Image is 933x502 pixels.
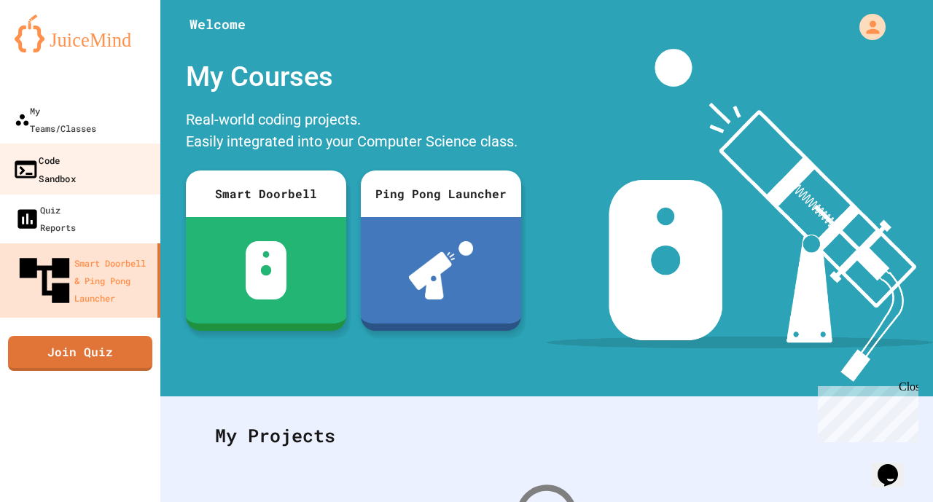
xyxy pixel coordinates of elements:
[186,170,346,217] div: Smart Doorbell
[361,170,521,217] div: Ping Pong Launcher
[8,336,152,371] a: Join Quiz
[15,15,146,52] img: logo-orange.svg
[409,241,474,299] img: ppl-with-ball.png
[179,105,528,160] div: Real-world coding projects. Easily integrated into your Computer Science class.
[12,151,76,187] div: Code Sandbox
[200,407,893,464] div: My Projects
[812,380,918,442] iframe: chat widget
[15,102,96,137] div: My Teams/Classes
[15,201,76,236] div: Quiz Reports
[179,49,528,105] div: My Courses
[246,241,287,299] img: sdb-white.svg
[547,49,933,382] img: banner-image-my-projects.png
[6,6,101,93] div: Chat with us now!Close
[844,10,889,44] div: My Account
[15,251,152,310] div: Smart Doorbell & Ping Pong Launcher
[872,444,918,487] iframe: chat widget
